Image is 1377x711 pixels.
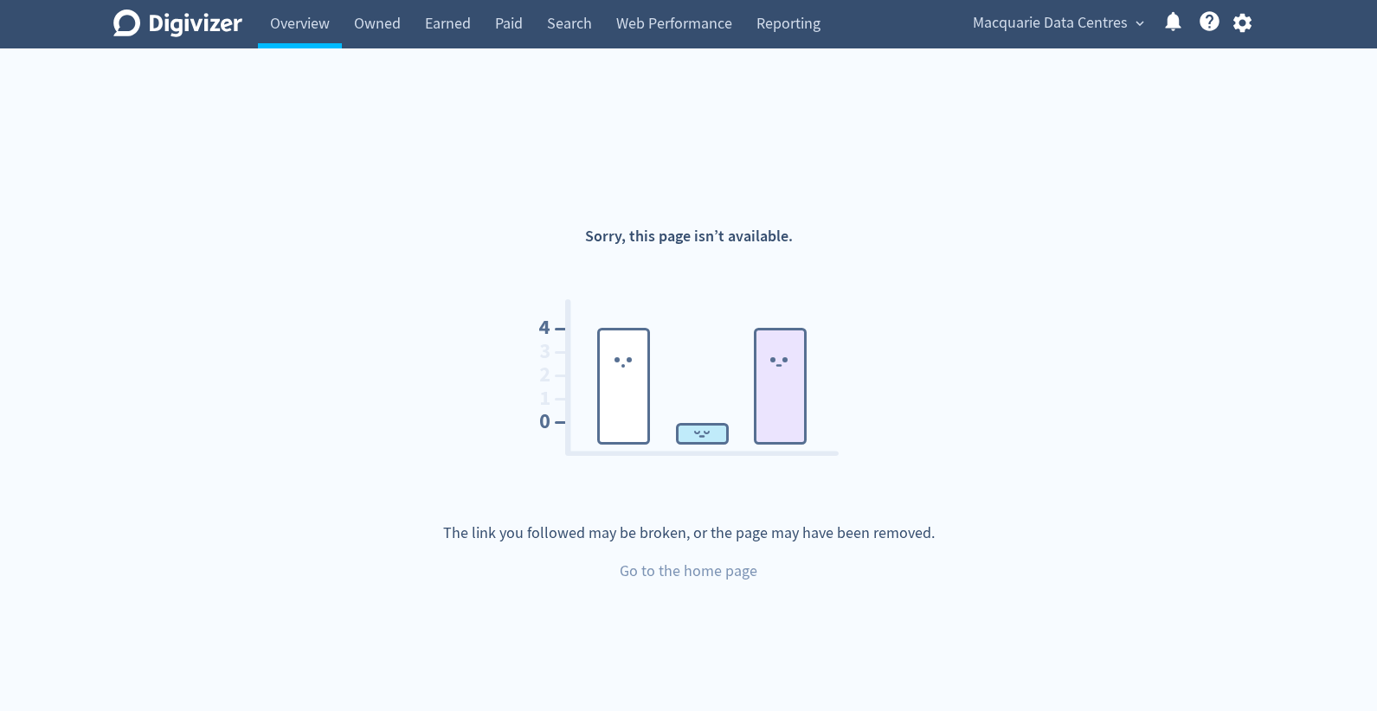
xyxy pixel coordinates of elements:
[443,522,935,544] p: The link you followed may be broken, or the page may have been removed.
[1132,16,1148,31] span: expand_more
[973,10,1128,37] span: Macquarie Data Centres
[585,226,793,247] h1: Sorry, this page isn’t available.
[967,10,1149,37] button: Macquarie Data Centres
[620,560,757,582] a: Go to the home page
[516,247,862,507] img: 404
